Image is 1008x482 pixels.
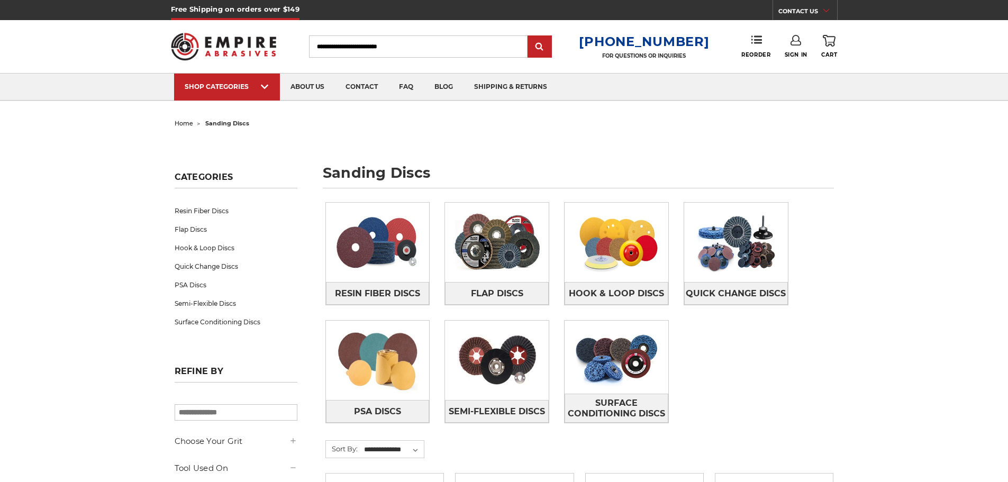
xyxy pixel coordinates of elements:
[175,294,297,313] a: Semi-Flexible Discs
[175,172,297,188] h5: Categories
[565,394,668,423] a: Surface Conditioning Discs
[449,403,545,421] span: Semi-Flexible Discs
[445,400,549,423] a: Semi-Flexible Discs
[684,203,788,282] img: Quick Change Discs
[280,74,335,101] a: about us
[175,120,193,127] a: home
[785,51,807,58] span: Sign In
[185,83,269,90] div: SHOP CATEGORIES
[464,74,558,101] a: shipping & returns
[821,51,837,58] span: Cart
[684,282,788,305] a: Quick Change Discs
[335,74,388,101] a: contact
[445,203,549,282] img: Flap Discs
[741,51,770,58] span: Reorder
[175,239,297,257] a: Hook & Loop Discs
[175,257,297,276] a: Quick Change Discs
[326,441,358,457] label: Sort By:
[175,313,297,331] a: Surface Conditioning Discs
[569,285,664,303] span: Hook & Loop Discs
[579,34,709,49] a: [PHONE_NUMBER]
[362,442,424,458] select: Sort By:
[323,166,834,188] h1: sanding discs
[175,366,297,383] h5: Refine by
[424,74,464,101] a: blog
[388,74,424,101] a: faq
[778,5,837,20] a: CONTACT US
[205,120,249,127] span: sanding discs
[565,321,668,394] img: Surface Conditioning Discs
[175,276,297,294] a: PSA Discs
[171,26,277,67] img: Empire Abrasives
[686,285,786,303] span: Quick Change Discs
[529,37,550,58] input: Submit
[175,202,297,220] a: Resin Fiber Discs
[445,282,549,305] a: Flap Discs
[326,321,430,400] img: PSA Discs
[445,321,549,400] img: Semi-Flexible Discs
[175,220,297,239] a: Flap Discs
[335,285,420,303] span: Resin Fiber Discs
[471,285,523,303] span: Flap Discs
[326,203,430,282] img: Resin Fiber Discs
[741,35,770,58] a: Reorder
[175,462,297,475] h5: Tool Used On
[565,203,668,282] img: Hook & Loop Discs
[326,282,430,305] a: Resin Fiber Discs
[175,435,297,448] h5: Choose Your Grit
[565,282,668,305] a: Hook & Loop Discs
[579,52,709,59] p: FOR QUESTIONS OR INQUIRIES
[821,35,837,58] a: Cart
[326,400,430,423] a: PSA Discs
[354,403,401,421] span: PSA Discs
